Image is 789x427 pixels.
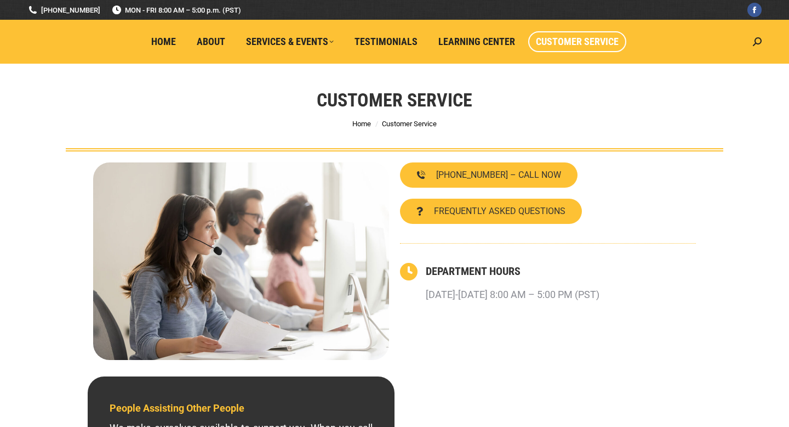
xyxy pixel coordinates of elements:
[110,402,244,414] span: People Assisting Other People
[400,199,582,224] a: FREQUENTLY ASKED QUESTIONS
[434,207,565,216] span: FREQUENTLY ASKED QUESTIONS
[151,36,176,48] span: Home
[189,31,233,52] a: About
[144,31,184,52] a: Home
[347,31,425,52] a: Testimonials
[426,265,521,278] a: DEPARTMENT HOURS
[355,36,418,48] span: Testimonials
[27,5,100,15] a: [PHONE_NUMBER]
[382,120,437,128] span: Customer Service
[111,5,241,15] span: MON - FRI 8:00 AM – 5:00 p.m. (PST)
[431,31,523,52] a: Learning Center
[536,36,619,48] span: Customer Service
[93,162,389,360] img: Contact National Association of Family Services
[747,3,762,17] a: Facebook page opens in new window
[352,120,371,128] a: Home
[436,171,561,179] span: [PHONE_NUMBER] – CALL NOW
[246,36,334,48] span: Services & Events
[400,162,578,188] a: [PHONE_NUMBER] – CALL NOW
[317,88,472,112] h1: Customer Service
[426,285,599,305] p: [DATE]-[DATE] 8:00 AM – 5:00 PM (PST)
[438,36,515,48] span: Learning Center
[528,31,626,52] a: Customer Service
[197,36,225,48] span: About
